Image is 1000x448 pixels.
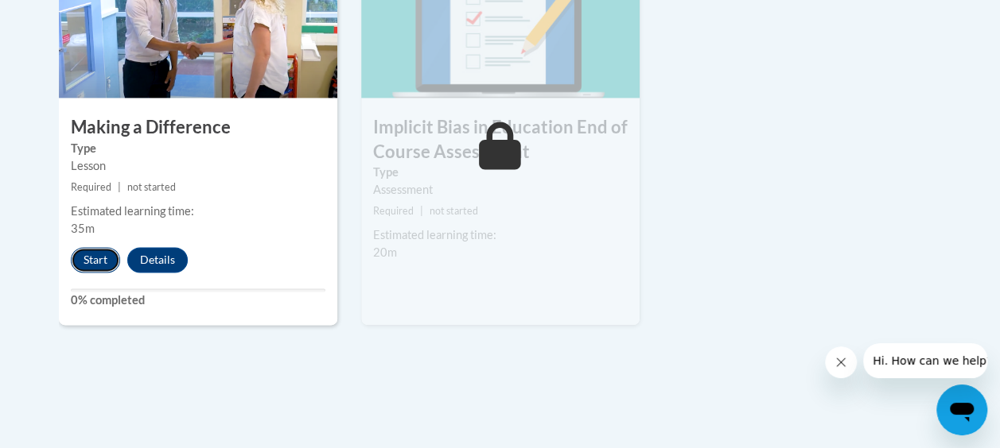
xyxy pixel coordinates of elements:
[936,384,987,435] iframe: Button to launch messaging window
[118,181,121,193] span: |
[71,292,325,309] label: 0% completed
[71,222,95,235] span: 35m
[420,205,423,217] span: |
[10,11,129,24] span: Hi. How can we help?
[71,140,325,157] label: Type
[361,115,640,164] h3: Implicit Bias in Education End of Course Assessment
[127,181,176,193] span: not started
[863,343,987,378] iframe: Message from company
[59,115,337,140] h3: Making a Difference
[71,181,111,193] span: Required
[373,226,628,244] div: Estimated learning time:
[71,247,120,272] button: Start
[71,157,325,175] div: Lesson
[373,164,628,181] label: Type
[825,346,857,378] iframe: Close message
[373,205,414,217] span: Required
[373,181,628,199] div: Assessment
[71,203,325,220] div: Estimated learning time:
[373,245,397,259] span: 20m
[127,247,188,272] button: Details
[430,205,478,217] span: not started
